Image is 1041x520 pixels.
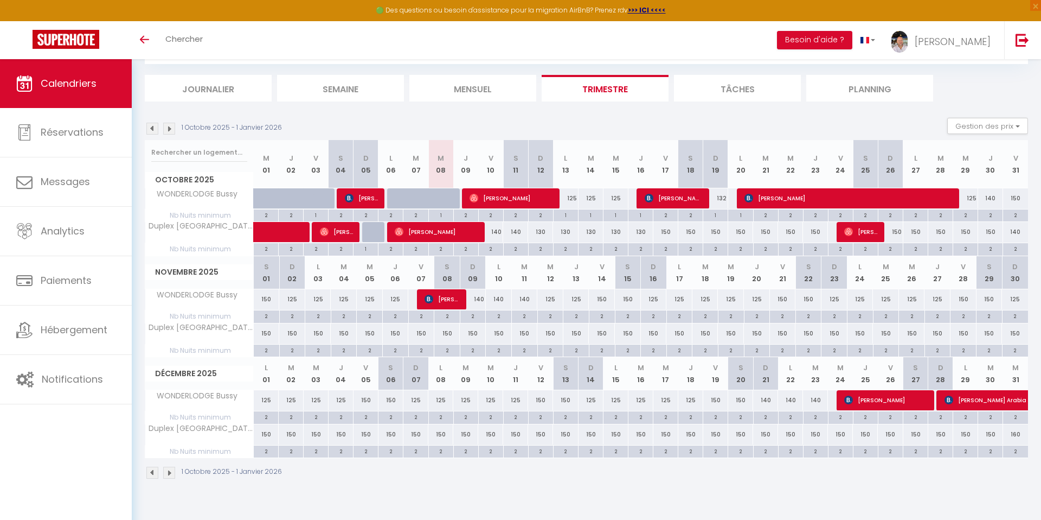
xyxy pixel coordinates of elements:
[280,310,305,321] div: 2
[628,222,653,242] div: 130
[579,222,603,242] div: 130
[678,262,681,272] abbr: L
[937,153,944,163] abbr: M
[521,262,528,272] abbr: M
[434,256,460,289] th: 08
[329,210,353,220] div: 2
[915,35,991,48] span: [PERSON_NAME]
[331,289,357,309] div: 125
[924,256,950,289] th: 27
[553,188,578,208] div: 125
[460,256,486,289] th: 09
[878,222,903,242] div: 150
[978,243,1003,253] div: 2
[383,289,409,309] div: 125
[579,210,603,220] div: 1
[547,262,554,272] abbr: M
[464,153,468,163] abbr: J
[883,262,889,272] abbr: M
[844,221,877,242] span: [PERSON_NAME]
[703,188,728,208] div: 132
[279,210,303,220] div: 2
[703,140,728,188] th: 19
[891,31,908,53] img: ...
[413,153,419,163] abbr: M
[290,262,295,272] abbr: D
[512,310,537,321] div: 2
[478,222,503,242] div: 140
[795,256,821,289] th: 22
[503,140,528,188] th: 11
[254,243,278,253] div: 2
[821,256,847,289] th: 23
[537,289,563,309] div: 125
[663,153,668,163] abbr: V
[41,323,107,337] span: Hébergement
[537,256,563,289] th: 12
[563,310,589,321] div: 2
[678,210,703,220] div: 2
[553,222,578,242] div: 130
[628,243,653,253] div: 2
[470,262,475,272] abbr: D
[305,310,331,321] div: 2
[728,210,753,220] div: 1
[478,140,503,188] th: 10
[950,256,976,289] th: 28
[878,210,903,220] div: 2
[367,262,373,272] abbr: M
[470,188,552,208] span: [PERSON_NAME]
[453,140,478,188] th: 09
[354,140,378,188] th: 05
[873,289,899,309] div: 125
[928,243,953,253] div: 2
[1016,33,1029,47] img: logout
[903,140,928,188] th: 27
[828,243,853,253] div: 2
[847,289,873,309] div: 125
[486,310,511,321] div: 2
[157,21,211,59] a: Chercher
[589,256,615,289] th: 14
[383,256,409,289] th: 06
[145,264,253,280] span: Novembre 2025
[744,289,770,309] div: 125
[403,210,428,220] div: 2
[147,222,255,230] span: Duplex [GEOGRAPHIC_DATA]
[828,140,853,188] th: 24
[254,256,280,289] th: 01
[329,140,354,188] th: 04
[953,210,978,220] div: 2
[978,188,1003,208] div: 140
[1003,188,1028,208] div: 150
[454,210,478,220] div: 2
[409,310,434,321] div: 2
[674,75,801,102] li: Tâches
[263,153,269,163] abbr: M
[289,153,293,163] abbr: J
[653,222,678,242] div: 150
[928,140,953,188] th: 28
[486,289,512,309] div: 140
[1003,210,1028,220] div: 2
[828,210,853,220] div: 2
[777,31,852,49] button: Besoin d'aide ?
[615,310,641,321] div: 2
[579,243,603,253] div: 2
[962,153,969,163] abbr: M
[378,210,403,220] div: 2
[678,140,703,188] th: 18
[438,153,444,163] abbr: M
[692,256,718,289] th: 18
[615,256,641,289] th: 15
[806,75,933,102] li: Planning
[279,289,305,309] div: 125
[41,77,97,90] span: Calendriers
[853,140,878,188] th: 25
[313,153,318,163] abbr: V
[806,262,811,272] abbr: S
[145,243,253,255] span: Nb Nuits minimum
[899,289,925,309] div: 125
[739,153,742,163] abbr: L
[254,289,280,309] div: 150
